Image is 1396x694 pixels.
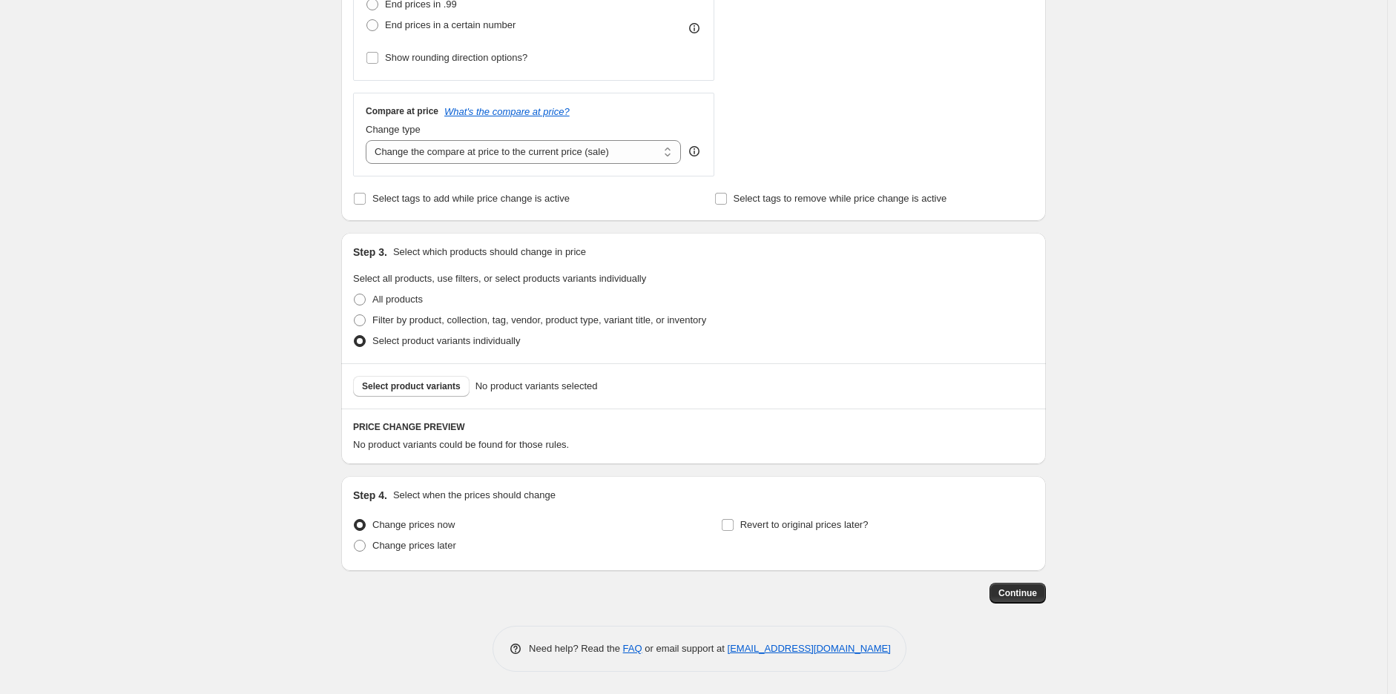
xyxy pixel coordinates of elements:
span: Change prices later [372,540,456,551]
div: help [687,144,702,159]
a: FAQ [623,643,642,654]
h3: Compare at price [366,105,438,117]
span: No product variants could be found for those rules. [353,439,569,450]
a: [EMAIL_ADDRESS][DOMAIN_NAME] [728,643,891,654]
span: Need help? Read the [529,643,623,654]
p: Select which products should change in price [393,245,586,260]
p: Select when the prices should change [393,488,556,503]
h2: Step 3. [353,245,387,260]
span: Select product variants [362,380,461,392]
span: Filter by product, collection, tag, vendor, product type, variant title, or inventory [372,314,706,325]
span: or email support at [642,643,728,654]
span: Select tags to remove while price change is active [734,193,947,204]
span: End prices in a certain number [385,19,516,30]
span: Continue [998,587,1037,599]
span: All products [372,294,423,305]
span: Show rounding direction options? [385,52,527,63]
span: Change type [366,124,421,135]
h2: Step 4. [353,488,387,503]
span: Select tags to add while price change is active [372,193,570,204]
span: Change prices now [372,519,455,530]
span: Select all products, use filters, or select products variants individually [353,273,646,284]
span: Select product variants individually [372,335,520,346]
button: Continue [990,583,1046,604]
button: What's the compare at price? [444,106,570,117]
span: Revert to original prices later? [740,519,869,530]
span: No product variants selected [475,379,598,394]
h6: PRICE CHANGE PREVIEW [353,421,1034,433]
button: Select product variants [353,376,470,397]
